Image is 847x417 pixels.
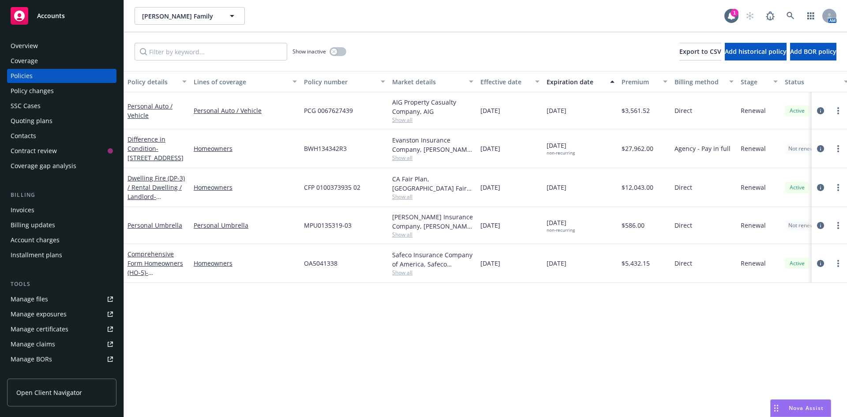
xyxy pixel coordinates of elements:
div: Quoting plans [11,114,52,128]
div: non-recurring [547,150,575,156]
a: Quoting plans [7,114,116,128]
span: Active [788,107,806,115]
a: Policy changes [7,84,116,98]
div: Policy details [127,77,177,86]
div: Stage [741,77,768,86]
span: CFP 0100373935 02 [304,183,360,192]
span: MPU0135319-03 [304,221,352,230]
span: Show all [392,116,473,124]
a: Manage certificates [7,322,116,336]
a: Homeowners [194,183,297,192]
span: Agency - Pay in full [675,144,731,153]
div: Expiration date [547,77,605,86]
span: [PERSON_NAME] Family [142,11,218,21]
div: 1 [731,9,738,17]
div: Contacts [11,129,36,143]
a: Difference in Condition [127,135,184,162]
button: Billing method [671,71,737,92]
span: [DATE] [480,183,500,192]
a: Summary of insurance [7,367,116,381]
div: Coverage [11,54,38,68]
span: Not renewing [788,145,821,153]
a: circleInformation [815,220,826,231]
button: Lines of coverage [190,71,300,92]
a: Report a Bug [761,7,779,25]
a: more [833,258,843,269]
span: $586.00 [622,221,645,230]
a: more [833,182,843,193]
span: [DATE] [480,259,500,268]
a: Billing updates [7,218,116,232]
span: Nova Assist [789,404,824,412]
span: - [STREET_ADDRESS] [127,144,184,162]
span: OA5041338 [304,259,337,268]
span: Active [788,184,806,192]
span: Add BOR policy [790,47,836,56]
div: Premium [622,77,658,86]
div: Evanston Insurance Company, [PERSON_NAME] Insurance, Burns & [PERSON_NAME] [392,135,473,154]
div: Drag to move [771,400,782,417]
div: Billing [7,191,116,199]
div: Safeco Insurance Company of America, Safeco Insurance [392,250,473,269]
div: Installment plans [11,248,62,262]
span: Show all [392,269,473,276]
button: Add historical policy [725,43,787,60]
a: Comprehensive Form Homeowners (HO-5) [127,250,184,286]
a: more [833,105,843,116]
a: Accounts [7,4,116,28]
a: circleInformation [815,182,826,193]
a: Start snowing [741,7,759,25]
button: Add BOR policy [790,43,836,60]
span: [DATE] [480,144,500,153]
span: Renewal [741,183,766,192]
span: [DATE] [547,218,575,233]
button: [PERSON_NAME] Family [135,7,245,25]
div: Status [785,77,839,86]
div: non-recurring [547,227,575,233]
a: Manage exposures [7,307,116,321]
div: Manage exposures [11,307,67,321]
a: SSC Cases [7,99,116,113]
button: Policy details [124,71,190,92]
a: circleInformation [815,258,826,269]
span: $12,043.00 [622,183,653,192]
a: Manage files [7,292,116,306]
a: Personal Auto / Vehicle [194,106,297,115]
a: Switch app [802,7,820,25]
div: Summary of insurance [11,367,78,381]
button: Nova Assist [770,399,831,417]
span: Direct [675,221,692,230]
a: Policies [7,69,116,83]
span: Export to CSV [679,47,721,56]
a: Invoices [7,203,116,217]
div: Invoices [11,203,34,217]
a: circleInformation [815,105,826,116]
span: [DATE] [480,106,500,115]
div: Billing updates [11,218,55,232]
div: CA Fair Plan, [GEOGRAPHIC_DATA] Fair plan [392,174,473,193]
a: Search [782,7,799,25]
button: Policy number [300,71,389,92]
div: Policy number [304,77,375,86]
div: Manage files [11,292,48,306]
div: AIG Property Casualty Company, AIG [392,98,473,116]
a: Dwelling Fire (DP-3) / Rental Dwelling / Landlord [127,174,185,210]
span: Direct [675,259,692,268]
a: circleInformation [815,143,826,154]
span: BWH134342R3 [304,144,347,153]
span: Show all [392,154,473,162]
a: Manage BORs [7,352,116,366]
button: Stage [737,71,781,92]
span: Direct [675,183,692,192]
span: PCG 0067627439 [304,106,353,115]
a: more [833,220,843,231]
div: Coverage gap analysis [11,159,76,173]
button: Market details [389,71,477,92]
div: [PERSON_NAME] Insurance Company, [PERSON_NAME] Insurance, Personal Umbrella [392,212,473,231]
div: Tools [7,280,116,289]
span: Accounts [37,12,65,19]
a: Coverage gap analysis [7,159,116,173]
span: Add historical policy [725,47,787,56]
div: Overview [11,39,38,53]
